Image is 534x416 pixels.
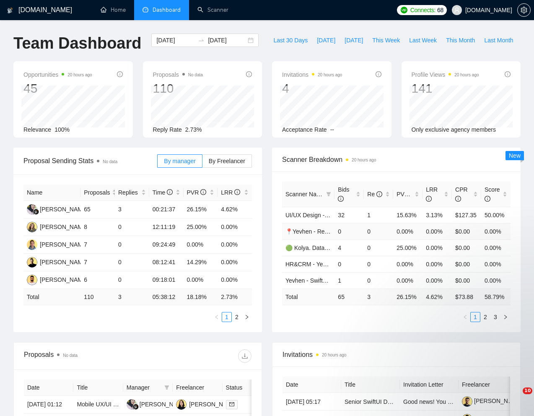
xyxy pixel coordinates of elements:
td: $0.00 [452,223,481,239]
div: [PERSON_NAME] [40,275,88,284]
a: FF[PERSON_NAME] [27,205,88,212]
span: Status [226,383,260,392]
span: Replies [118,188,140,197]
td: 0 [364,223,393,239]
td: 50.00% [481,207,511,223]
td: 3.13% [423,207,452,223]
button: Last Week [404,34,441,47]
img: FF [27,204,37,215]
td: 0.00% [184,236,218,254]
span: dashboard [143,7,148,13]
span: Manager [127,383,161,392]
span: Invitations [283,349,510,360]
img: FF [127,399,137,410]
td: 4.62% [218,201,252,218]
img: MD [27,222,37,232]
td: 8 [80,218,115,236]
span: Last 30 Days [273,36,308,45]
td: $127.35 [452,207,481,223]
button: [DATE] [340,34,368,47]
td: 65 [80,201,115,218]
li: Next Page [500,312,511,322]
td: Total [23,289,80,305]
a: [PERSON_NAME] [462,398,522,404]
span: No data [103,159,117,164]
td: 05:38:12 [149,289,184,305]
div: [PERSON_NAME] [40,222,88,231]
span: Opportunities [23,70,92,80]
span: Last Week [409,36,437,45]
a: searchScanner [197,6,228,13]
td: 0 [115,254,149,271]
th: Replies [115,185,149,201]
span: left [463,315,468,320]
td: 6 [80,271,115,289]
span: Proposals [153,70,203,80]
button: right [242,312,252,322]
td: 0.00% [481,272,511,289]
a: homeHome [101,6,126,13]
button: left [212,312,222,322]
td: 0 [364,256,393,272]
div: 4 [282,81,342,96]
span: info-circle [338,196,344,202]
img: AK [27,239,37,250]
td: 32 [334,207,364,223]
span: filter [164,385,169,390]
span: download [238,353,251,359]
span: 10 [523,387,532,394]
td: 3 [115,289,149,305]
a: Mobile UX/UI Designer for Next.js Application [77,401,194,408]
a: Senior SwiftUI Dev for Tiktok-style feed (AVFoundation etc.) [345,398,500,405]
th: Title [341,377,400,393]
img: gigradar-bm.png [133,404,139,410]
span: PVR [187,189,207,196]
span: Proposal Sending Stats [23,156,157,166]
th: Title [73,380,123,396]
a: 2 [481,312,490,322]
span: info-circle [234,189,240,195]
button: setting [517,3,531,17]
input: Start date [156,36,194,45]
td: 0.00% [423,256,452,272]
td: 0.00% [393,223,423,239]
td: 3 [364,289,393,305]
li: 1 [470,312,480,322]
h1: Team Dashboard [13,34,141,53]
td: 0 [334,223,364,239]
span: Proposals [84,188,110,197]
td: [DATE] 01:12 [24,396,73,413]
span: info-circle [117,71,123,77]
span: Acceptance Rate [282,126,327,133]
span: PVR [397,191,416,198]
span: Scanner Breakdown [282,154,511,165]
span: Connects: [410,5,435,15]
img: KZ [27,275,37,285]
span: info-circle [485,196,490,202]
td: 09:24:49 [149,236,184,254]
a: NB[PERSON_NAME] [176,400,237,407]
time: 20 hours ago [67,73,92,77]
div: Proposals [24,349,138,363]
img: c1j7Sg90kHuYCLctm_HIlZdH_GbHsuG8jdkTZQTD4xVlUgUKFNEXY5ncmpHjeBIv4X [462,396,472,407]
span: By Freelancer [209,158,245,164]
td: Mobile UX/UI Designer for Next.js Application [73,396,123,413]
a: FF[PERSON_NAME] [127,400,188,407]
span: info-circle [455,196,461,202]
td: 0 [334,256,364,272]
th: Date [24,380,73,396]
span: Time [153,189,173,196]
span: swap-right [198,37,205,44]
div: [PERSON_NAME] [40,205,88,214]
div: 141 [412,81,479,96]
li: Next Page [242,312,252,322]
td: 0 [115,271,149,289]
img: gigradar-bm.png [33,209,39,215]
td: 26.15% [184,201,218,218]
span: mail [229,402,234,407]
a: Yevhen - Swift+iOS [285,277,336,284]
td: 110 [80,289,115,305]
td: $ 73.88 [452,289,481,305]
span: info-circle [200,189,206,195]
span: to [198,37,205,44]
